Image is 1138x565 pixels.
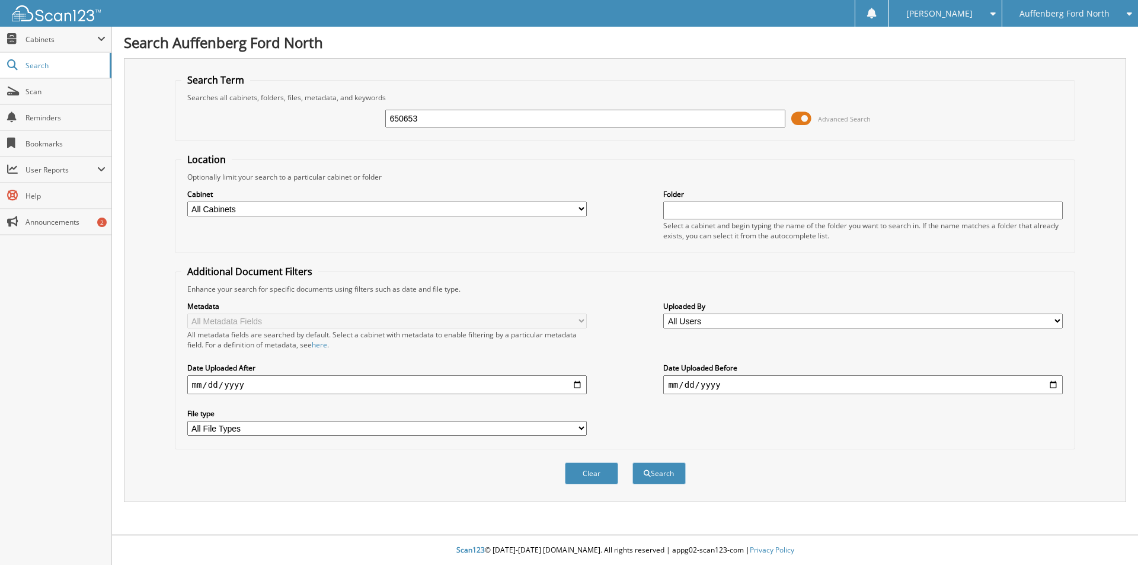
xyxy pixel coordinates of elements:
[312,340,327,350] a: here
[187,301,587,311] label: Metadata
[181,92,1069,103] div: Searches all cabinets, folders, files, metadata, and keywords
[663,375,1063,394] input: end
[187,375,587,394] input: start
[25,34,97,44] span: Cabinets
[97,218,107,227] div: 2
[663,189,1063,199] label: Folder
[25,191,106,201] span: Help
[187,363,587,373] label: Date Uploaded After
[25,60,104,71] span: Search
[25,165,97,175] span: User Reports
[187,189,587,199] label: Cabinet
[750,545,794,555] a: Privacy Policy
[1019,10,1110,17] span: Auffenberg Ford North
[25,87,106,97] span: Scan
[12,5,101,21] img: scan123-logo-white.svg
[181,284,1069,294] div: Enhance your search for specific documents using filters such as date and file type.
[906,10,973,17] span: [PERSON_NAME]
[112,536,1138,565] div: © [DATE]-[DATE] [DOMAIN_NAME]. All rights reserved | appg02-scan123-com |
[181,265,318,278] legend: Additional Document Filters
[25,113,106,123] span: Reminders
[663,301,1063,311] label: Uploaded By
[181,153,232,166] legend: Location
[456,545,485,555] span: Scan123
[565,462,618,484] button: Clear
[187,408,587,419] label: File type
[187,330,587,350] div: All metadata fields are searched by default. Select a cabinet with metadata to enable filtering b...
[181,74,250,87] legend: Search Term
[25,217,106,227] span: Announcements
[663,363,1063,373] label: Date Uploaded Before
[632,462,686,484] button: Search
[124,33,1126,52] h1: Search Auffenberg Ford North
[181,172,1069,182] div: Optionally limit your search to a particular cabinet or folder
[818,114,871,123] span: Advanced Search
[25,139,106,149] span: Bookmarks
[663,221,1063,241] div: Select a cabinet and begin typing the name of the folder you want to search in. If the name match...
